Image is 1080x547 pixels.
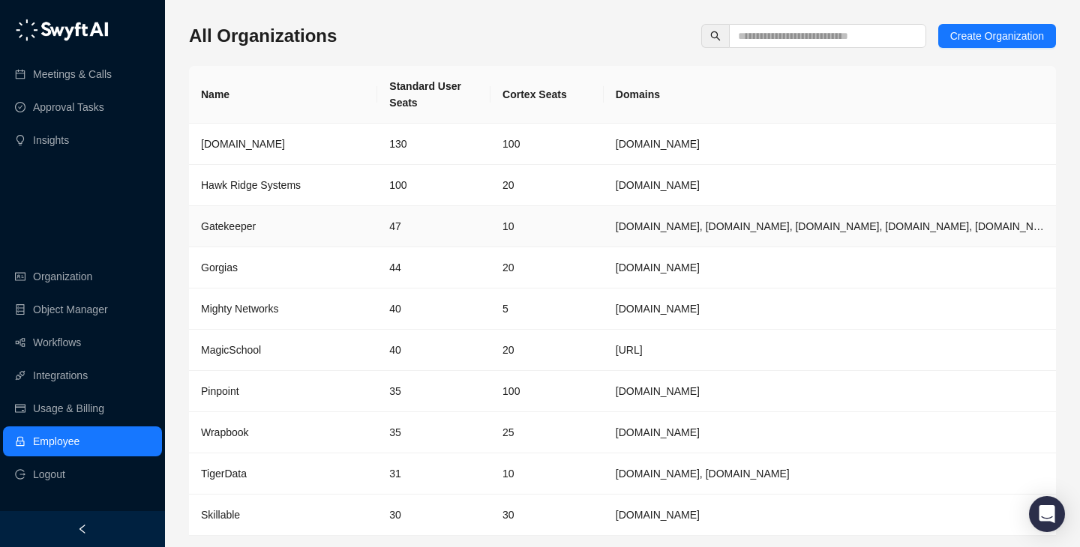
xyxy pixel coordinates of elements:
a: Approval Tasks [33,92,104,122]
td: 5 [490,288,604,330]
td: 47 [377,206,490,247]
span: MagicSchool [201,344,261,356]
a: Usage & Billing [33,393,104,423]
td: 40 [377,330,490,371]
a: Integrations [33,360,88,390]
span: Create Organization [950,28,1044,44]
span: Skillable [201,509,240,521]
span: Pinpoint [201,385,239,397]
td: skillable.com [604,495,1056,536]
span: Logout [33,459,65,489]
td: 40 [377,288,490,330]
div: Open Intercom Messenger [1029,496,1065,532]
span: Wrapbook [201,426,249,438]
h3: All Organizations [189,24,337,48]
a: Organization [33,262,92,291]
td: 20 [490,165,604,206]
a: Insights [33,125,69,155]
td: 30 [490,495,604,536]
a: Employee [33,426,79,456]
img: logo-05li4sbe.png [15,19,109,41]
td: 35 [377,412,490,453]
span: Hawk Ridge Systems [201,179,301,191]
td: synthesia.io [604,124,1056,165]
td: magicschool.ai [604,330,1056,371]
td: wrapbook.com [604,412,1056,453]
button: Create Organization [938,24,1056,48]
td: 100 [490,371,604,412]
th: Name [189,66,377,124]
td: 30 [377,495,490,536]
td: gorgias.com [604,247,1056,288]
a: Workflows [33,327,81,357]
span: TigerData [201,468,247,480]
td: 35 [377,371,490,412]
th: Domains [604,66,1056,124]
th: Standard User Seats [377,66,490,124]
td: gatekeeperhq.com, gatekeeperhq.io, gatekeeper.io, gatekeepervclm.com, gatekeeperhq.co, trygatekee... [604,206,1056,247]
td: 100 [490,124,604,165]
td: 130 [377,124,490,165]
span: left [77,524,88,534]
span: [DOMAIN_NAME] [201,138,285,150]
span: logout [15,469,25,480]
td: pinpointhq.com [604,371,1056,412]
th: Cortex Seats [490,66,604,124]
td: 20 [490,247,604,288]
span: Mighty Networks [201,303,278,315]
a: Object Manager [33,294,108,324]
td: 31 [377,453,490,495]
td: hawkridgesys.com [604,165,1056,206]
td: 10 [490,453,604,495]
td: 44 [377,247,490,288]
span: search [710,31,721,41]
td: 100 [377,165,490,206]
span: Gorgias [201,262,238,273]
td: mightynetworks.com [604,288,1056,330]
span: Gatekeeper [201,220,256,232]
td: timescale.com, tigerdata.com [604,453,1056,495]
td: 20 [490,330,604,371]
td: 25 [490,412,604,453]
td: 10 [490,206,604,247]
a: Meetings & Calls [33,59,112,89]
